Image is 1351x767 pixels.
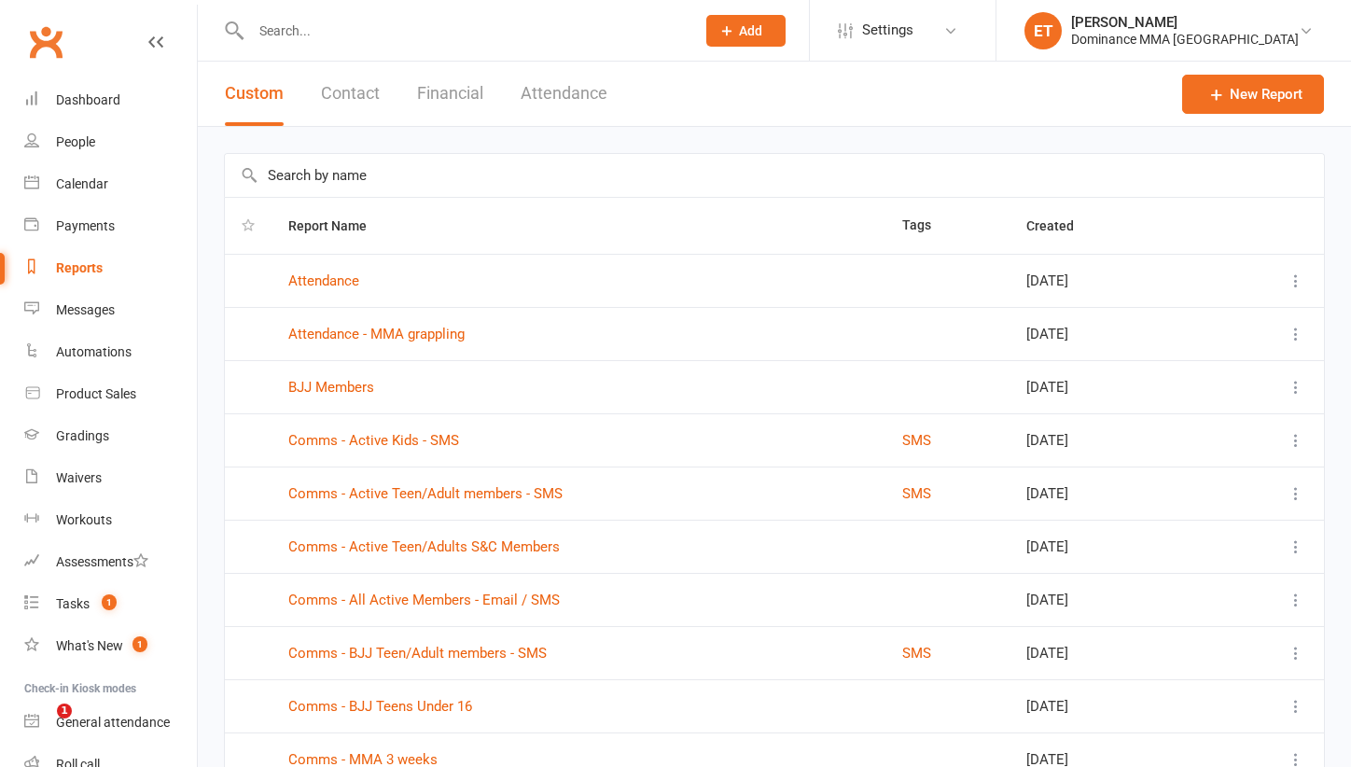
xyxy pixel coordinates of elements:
[288,218,387,233] span: Report Name
[24,541,197,583] a: Assessments
[56,344,132,359] div: Automations
[1071,14,1299,31] div: [PERSON_NAME]
[24,499,197,541] a: Workouts
[24,163,197,205] a: Calendar
[862,9,913,51] span: Settings
[56,638,123,653] div: What's New
[288,272,359,289] a: Attendance
[417,62,483,126] button: Financial
[56,176,108,191] div: Calendar
[56,596,90,611] div: Tasks
[24,415,197,457] a: Gradings
[1026,218,1094,233] span: Created
[1010,467,1212,520] td: [DATE]
[885,198,1010,254] th: Tags
[225,62,284,126] button: Custom
[288,698,472,715] a: Comms - BJJ Teens Under 16
[24,583,197,625] a: Tasks 1
[24,373,197,415] a: Product Sales
[902,482,931,505] button: SMS
[24,121,197,163] a: People
[24,625,197,667] a: What's New1
[56,512,112,527] div: Workouts
[24,331,197,373] a: Automations
[1010,254,1212,307] td: [DATE]
[56,470,102,485] div: Waivers
[1182,75,1324,114] a: New Report
[1010,573,1212,626] td: [DATE]
[24,702,197,744] a: General attendance kiosk mode
[706,15,786,47] button: Add
[57,704,72,718] span: 1
[288,538,560,555] a: Comms - Active Teen/Adults S&C Members
[56,134,95,149] div: People
[24,457,197,499] a: Waivers
[1010,307,1212,360] td: [DATE]
[321,62,380,126] button: Contact
[1071,31,1299,48] div: Dominance MMA [GEOGRAPHIC_DATA]
[56,218,115,233] div: Payments
[1010,679,1212,732] td: [DATE]
[22,19,69,65] a: Clubworx
[288,326,465,342] a: Attendance - MMA grappling
[102,594,117,610] span: 1
[288,485,563,502] a: Comms - Active Teen/Adult members - SMS
[288,592,560,608] a: Comms - All Active Members - Email / SMS
[56,386,136,401] div: Product Sales
[19,704,63,748] iframe: Intercom live chat
[132,636,147,652] span: 1
[1026,215,1094,237] button: Created
[24,205,197,247] a: Payments
[288,379,374,396] a: BJJ Members
[521,62,607,126] button: Attendance
[56,715,170,730] div: General attendance
[56,302,115,317] div: Messages
[902,429,931,452] button: SMS
[56,92,120,107] div: Dashboard
[56,260,103,275] div: Reports
[56,554,148,569] div: Assessments
[225,154,1324,197] input: Search by name
[1010,413,1212,467] td: [DATE]
[24,79,197,121] a: Dashboard
[288,215,387,237] button: Report Name
[902,642,931,664] button: SMS
[1010,360,1212,413] td: [DATE]
[288,432,459,449] a: Comms - Active Kids - SMS
[245,18,682,44] input: Search...
[739,23,762,38] span: Add
[24,247,197,289] a: Reports
[56,428,109,443] div: Gradings
[1024,12,1062,49] div: ET
[288,645,547,662] a: Comms - BJJ Teen/Adult members - SMS
[1010,520,1212,573] td: [DATE]
[24,289,197,331] a: Messages
[1010,626,1212,679] td: [DATE]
